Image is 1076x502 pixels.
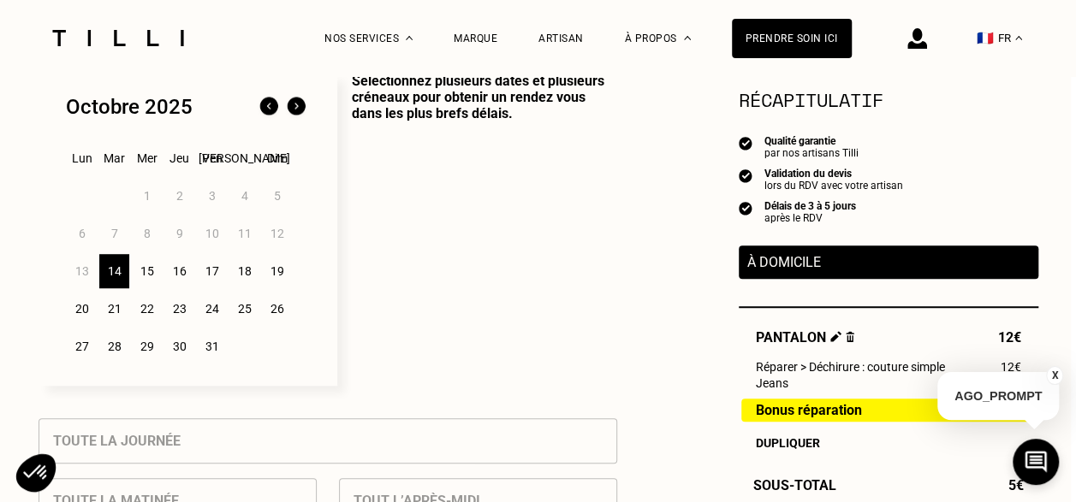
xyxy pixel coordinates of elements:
span: 12€ [998,329,1021,345]
span: Jeans [756,376,788,390]
span: Réparer > Déchirure : couture simple [756,360,945,374]
div: 14 [99,254,129,288]
div: Octobre 2025 [66,95,193,119]
div: 27 [67,329,97,363]
img: Mois précédent [255,93,282,121]
div: 29 [132,329,162,363]
div: 28 [99,329,129,363]
div: après le RDV [764,212,856,224]
img: menu déroulant [1015,36,1022,40]
p: AGO_PROMPT [937,372,1059,420]
span: 5€ [1008,477,1024,493]
a: Artisan [538,32,584,44]
div: 31 [197,329,227,363]
span: Pantalon [756,329,855,345]
div: 20 [67,292,97,326]
a: Prendre soin ici [732,19,852,58]
a: Marque [454,32,497,44]
div: 15 [132,254,162,288]
img: Supprimer [846,331,855,342]
span: 🇫🇷 [977,30,994,46]
div: par nos artisans Tilli [764,147,859,159]
div: lors du RDV avec votre artisan [764,180,903,192]
div: 22 [132,292,162,326]
img: Menu déroulant [406,36,413,40]
img: icon list info [739,200,752,216]
div: 17 [197,254,227,288]
div: 30 [164,329,194,363]
div: 21 [99,292,129,326]
img: icon list info [739,168,752,183]
div: Dupliquer [756,436,1021,450]
div: Délais de 3 à 5 jours [764,200,856,212]
section: Récapitulatif [739,86,1038,114]
img: icon list info [739,135,752,151]
div: 23 [164,292,194,326]
img: icône connexion [907,28,927,49]
p: À domicile [747,254,1030,270]
button: X [1046,366,1063,385]
div: 24 [197,292,227,326]
img: Logo du service de couturière Tilli [46,30,190,46]
div: 16 [164,254,194,288]
div: 19 [262,254,292,288]
div: 18 [229,254,259,288]
p: Sélectionnez plusieurs dates et plusieurs créneaux pour obtenir un rendez vous dans les plus bref... [337,73,617,386]
div: Sous-Total [739,477,1038,493]
span: Bonus réparation [756,403,862,417]
div: 26 [262,292,292,326]
div: 25 [229,292,259,326]
div: Qualité garantie [764,135,859,147]
img: Menu déroulant à propos [684,36,691,40]
div: Validation du devis [764,168,903,180]
img: Éditer [830,331,841,342]
img: Mois suivant [282,93,310,121]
